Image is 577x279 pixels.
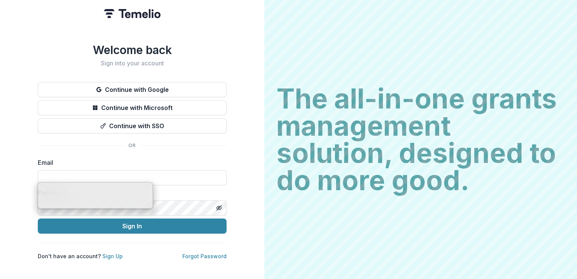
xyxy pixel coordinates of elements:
a: Forgot Password [182,253,227,259]
label: Email [38,158,222,167]
button: Continue with Google [38,82,227,97]
button: Toggle password visibility [213,202,225,214]
a: Sign Up [102,253,123,259]
img: Temelio [104,9,160,18]
h1: Welcome back [38,43,227,57]
button: Sign In [38,219,227,234]
h2: Sign into your account [38,60,227,67]
button: Continue with SSO [38,118,227,133]
button: Continue with Microsoft [38,100,227,115]
p: Don't have an account? [38,252,123,260]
